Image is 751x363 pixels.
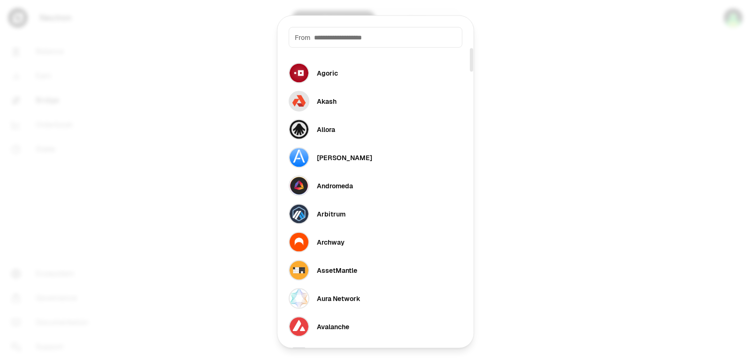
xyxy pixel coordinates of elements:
[317,68,338,77] div: Agoric
[317,153,372,162] div: [PERSON_NAME]
[289,288,309,309] img: Aura Network Logo
[283,284,468,312] button: Aura Network LogoAura Network
[283,143,468,171] button: Althea Logo[PERSON_NAME]
[295,32,310,42] span: From
[317,181,353,190] div: Andromeda
[289,203,309,224] img: Arbitrum Logo
[289,260,309,280] img: AssetMantle Logo
[289,232,309,252] img: Archway Logo
[317,322,349,331] div: Avalanche
[317,124,335,134] div: Allora
[317,209,345,218] div: Arbitrum
[317,265,357,275] div: AssetMantle
[283,87,468,115] button: Akash LogoAkash
[283,115,468,143] button: Allora LogoAllora
[283,312,468,340] button: Avalanche LogoAvalanche
[283,59,468,87] button: Agoric LogoAgoric
[283,200,468,228] button: Arbitrum LogoArbitrum
[283,228,468,256] button: Archway LogoArchway
[289,175,309,196] img: Andromeda Logo
[289,119,309,139] img: Allora Logo
[317,293,360,303] div: Aura Network
[317,237,345,247] div: Archway
[283,256,468,284] button: AssetMantle LogoAssetMantle
[289,91,309,111] img: Akash Logo
[283,171,468,200] button: Andromeda LogoAndromeda
[289,316,309,337] img: Avalanche Logo
[317,96,337,106] div: Akash
[289,62,309,83] img: Agoric Logo
[289,147,309,168] img: Althea Logo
